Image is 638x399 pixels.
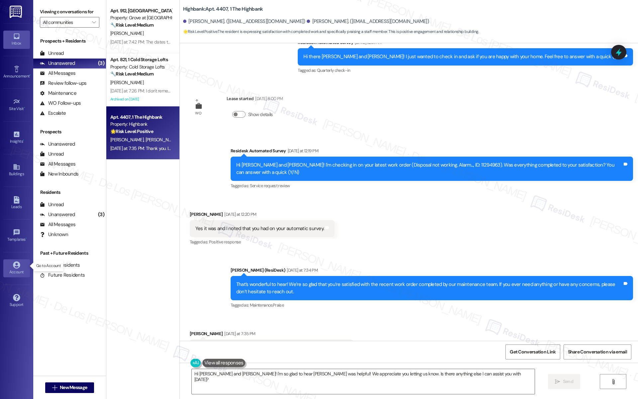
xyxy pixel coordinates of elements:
[33,38,106,45] div: Prospects + Residents
[40,50,64,57] div: Unread
[236,281,622,295] div: That’s wonderful to hear! We’re so glad that you’re satisfied with the recent work order complete...
[40,201,64,208] div: Unread
[250,302,273,308] span: Maintenance ,
[183,6,263,13] b: Highbank: Apt. 4407, 1 The Highbank
[110,7,172,14] div: Apt. 912, [GEOGRAPHIC_DATA] at [GEOGRAPHIC_DATA]
[40,272,85,279] div: Future Residents
[40,141,75,148] div: Unanswered
[3,31,30,49] a: Inbox
[110,14,172,21] div: Property: Grove at [GEOGRAPHIC_DATA]
[510,348,556,355] span: Get Conversation Link
[231,147,633,157] div: Residesk Automated Survey
[195,110,201,117] div: WO
[110,56,172,63] div: Apt. 821, 1 Cold Storage Lofts
[3,194,30,212] a: Leads
[52,385,57,390] i: 
[209,239,241,245] span: Positive response
[273,302,284,308] span: Praise
[40,60,75,67] div: Unanswered
[26,236,27,241] span: •
[505,344,560,359] button: Get Conversation Link
[183,28,479,35] span: : The resident is expressing satisfaction with completed work and specifically praising a staff m...
[303,53,622,60] div: Hi there [PERSON_NAME] and [PERSON_NAME]! I just wanted to check in and ask if you are happy with...
[307,18,429,25] div: [PERSON_NAME]. ([EMAIL_ADDRESS][DOMAIN_NAME])
[227,95,283,104] div: Lease started
[96,209,106,220] div: (3)
[611,379,616,384] i: 
[40,231,68,238] div: Unknown
[286,147,318,154] div: [DATE] at 12:19 PM
[190,330,353,339] div: [PERSON_NAME]
[33,128,106,135] div: Prospects
[45,382,94,393] button: New Message
[110,128,153,134] strong: 🌟 Risk Level: Positive
[36,263,61,269] p: Go to Account
[3,161,30,179] a: Buildings
[145,137,178,143] span: [PERSON_NAME]
[110,71,154,77] strong: 🔧 Risk Level: Medium
[298,66,633,75] div: Tagged as:
[568,348,627,355] span: Share Conversation via email
[190,211,335,220] div: [PERSON_NAME]
[40,100,81,107] div: WO Follow-ups
[183,18,305,25] div: [PERSON_NAME]. ([EMAIL_ADDRESS][DOMAIN_NAME])
[3,292,30,310] a: Support
[110,64,172,70] div: Property: Cold Storage Lofts
[3,259,30,277] a: Account
[285,267,318,274] div: [DATE] at 7:34 PM
[3,129,30,147] a: Insights •
[110,39,509,45] div: [DATE] at 7:42 PM: The dates this happened on is [DATE] and [DATE]. Currently [DATE] I haven't sm...
[231,300,633,310] div: Tagged as:
[3,227,30,245] a: Templates •
[40,110,66,117] div: Escalate
[43,17,89,28] input: All communities
[96,58,106,68] div: (3)
[110,121,172,128] div: Property: Highbank
[3,96,30,114] a: Site Visit •
[563,378,573,385] span: Send
[110,30,144,36] span: [PERSON_NAME]
[110,137,146,143] span: [PERSON_NAME]
[10,6,23,18] img: ResiDesk Logo
[548,374,580,389] button: Send
[110,79,144,85] span: [PERSON_NAME]
[40,70,75,77] div: All Messages
[33,250,106,257] div: Past + Future Residents
[40,211,75,218] div: Unanswered
[110,95,172,103] div: Archived on [DATE]
[30,73,31,77] span: •
[555,379,560,384] i: 
[23,138,24,143] span: •
[24,105,25,110] span: •
[40,90,76,97] div: Maintenance
[40,221,75,228] div: All Messages
[231,267,633,276] div: [PERSON_NAME] (ResiDesk)
[317,67,350,73] span: Quarterly check-in
[40,171,78,178] div: New Inbounds
[231,181,633,191] div: Tagged as:
[223,211,256,218] div: [DATE] at 12:20 PM
[192,369,535,394] textarea: Hi [PERSON_NAME] and [PERSON_NAME]! I'm so glad to hear [PERSON_NAME] was helpful! We appreciate ...
[195,225,324,232] div: Yes it was and I noted that you had on your automatic survey.
[110,22,154,28] strong: 🔧 Risk Level: Medium
[298,39,633,48] div: Residesk Automated Survey
[183,29,217,34] strong: 🌟 Risk Level: Positive
[250,183,290,189] span: Service request review
[254,95,283,102] div: [DATE] 8:00 PM
[110,145,282,151] div: [DATE] at 7:35 PM: Thank you. I also noted that [PERSON_NAME] was most helpful. Be well.
[248,111,273,118] label: Show details
[40,7,99,17] label: Viewing conversations for
[190,237,335,247] div: Tagged as:
[564,344,631,359] button: Share Conversation via email
[223,330,255,337] div: [DATE] at 7:35 PM
[236,162,622,176] div: Hi [PERSON_NAME] and [PERSON_NAME]! I'm checking in on your latest work order (Disposal not worki...
[110,88,364,94] div: [DATE] at 7:26 PM: I don't remember, but I saw them working on the door this morning if it works ...
[110,114,172,121] div: Apt. 4407, 1 The Highbank
[33,189,106,196] div: Residents
[60,384,87,391] span: New Message
[40,80,86,87] div: Review follow-ups
[40,161,75,168] div: All Messages
[40,151,64,158] div: Unread
[92,20,96,25] i: 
